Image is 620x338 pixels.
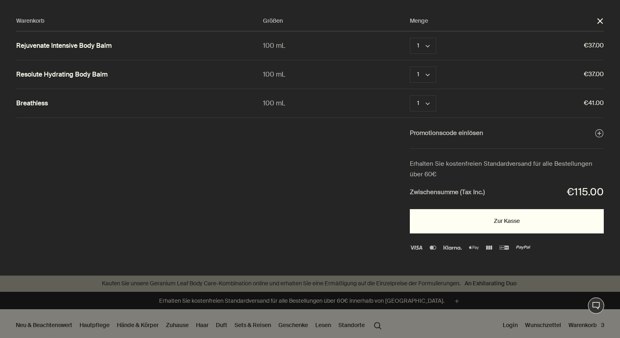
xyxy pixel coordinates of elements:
[410,95,436,111] button: Menge 1
[410,38,436,54] button: Menge 1
[486,246,492,250] img: JBC Logo
[263,69,410,80] div: 100 mL
[263,16,410,26] div: Größen
[443,246,461,250] img: klarna (1)
[474,69,604,80] span: €37.00
[596,17,604,25] button: Schließen
[16,99,48,108] a: Breathless
[588,297,604,314] button: Live-Support Chat
[430,246,436,250] img: Mastercard Logo
[16,16,263,26] div: Warenkorb
[16,71,108,79] a: Resolute Hydrating Body Balm
[410,209,604,233] button: Zur Kasse
[410,16,596,26] div: Menge
[410,128,604,139] button: Promotionscode einlösen
[263,40,410,51] div: 100 mL
[410,246,422,250] img: Visa Logo
[474,41,604,51] span: €37.00
[516,246,531,250] img: PayPal Logo
[16,42,112,50] a: Rejuvenate Intensive Body Balm
[410,159,604,180] div: Erhalten Sie kostenfreien Standardversand für alle Bestellungen über 60€
[469,246,479,250] img: Apple Pay
[499,246,509,250] img: giropay
[263,98,410,109] div: 100 mL
[567,184,604,201] div: €115.00
[410,187,485,198] strong: Zwischensumme (Tax Inc.)
[474,98,604,109] span: €41.00
[410,66,436,83] button: Menge 1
